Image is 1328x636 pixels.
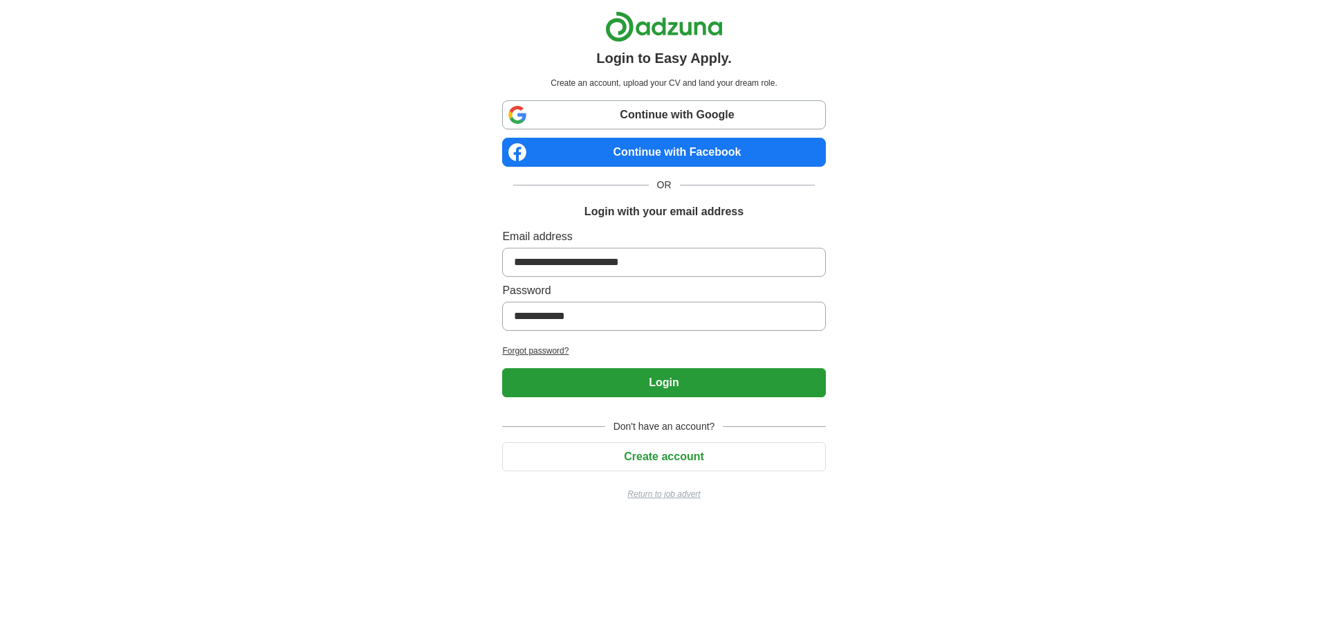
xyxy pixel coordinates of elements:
[502,228,825,245] label: Email address
[502,100,825,129] a: Continue with Google
[584,203,744,220] h1: Login with your email address
[502,451,825,462] a: Create account
[605,11,723,42] img: Adzuna logo
[502,282,825,299] label: Password
[649,178,680,192] span: OR
[502,442,825,471] button: Create account
[596,48,732,69] h1: Login to Easy Apply.
[502,368,825,397] button: Login
[502,138,825,167] a: Continue with Facebook
[502,488,825,500] a: Return to job advert
[502,345,825,357] a: Forgot password?
[505,77,822,89] p: Create an account, upload your CV and land your dream role.
[605,419,723,434] span: Don't have an account?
